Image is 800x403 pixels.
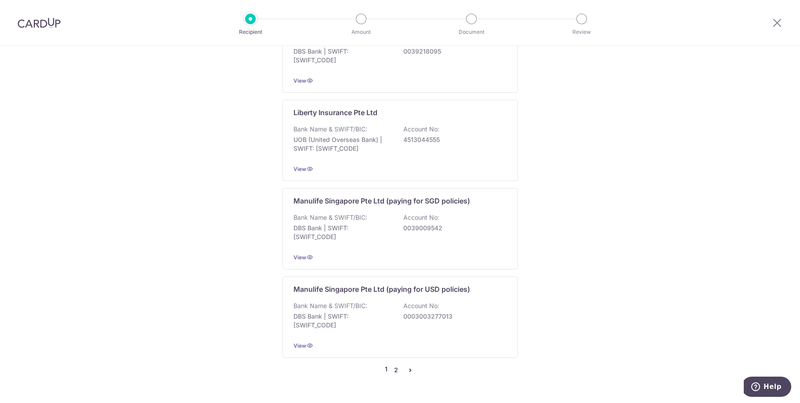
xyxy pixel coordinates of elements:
iframe: Opens a widget where you can find more information [744,377,791,399]
a: View [293,342,306,349]
p: Recipient [218,28,283,36]
li: 1 [385,365,387,375]
p: Account No: [403,213,439,222]
p: Bank Name & SWIFT/BIC: [293,125,367,134]
a: View [293,166,306,172]
p: Liberty Insurance Pte Ltd [293,107,377,118]
p: 0039009542 [403,224,502,232]
nav: pager [282,365,518,375]
p: Bank Name & SWIFT/BIC: [293,301,367,310]
p: 4513044555 [403,135,502,144]
p: Amount [329,28,394,36]
p: Manulife Singapore Pte Ltd (paying for SGD policies) [293,196,470,206]
p: Account No: [403,301,439,310]
p: Account No: [403,125,439,134]
a: View [293,254,306,261]
img: CardUp [18,18,61,28]
a: 2 [391,365,402,375]
p: UOB (United Overseas Bank) | SWIFT: [SWIFT_CODE] [293,135,392,153]
p: Review [549,28,614,36]
a: View [293,77,306,84]
p: DBS Bank | SWIFT: [SWIFT_CODE] [293,47,392,65]
p: DBS Bank | SWIFT: [SWIFT_CODE] [293,312,392,330]
p: DBS Bank | SWIFT: [SWIFT_CODE] [293,224,392,241]
p: Bank Name & SWIFT/BIC: [293,213,367,222]
p: Manulife Singapore Pte Ltd (paying for USD policies) [293,284,470,294]
p: 0039218095 [403,47,502,56]
p: Document [439,28,504,36]
p: 0003003277013 [403,312,502,321]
